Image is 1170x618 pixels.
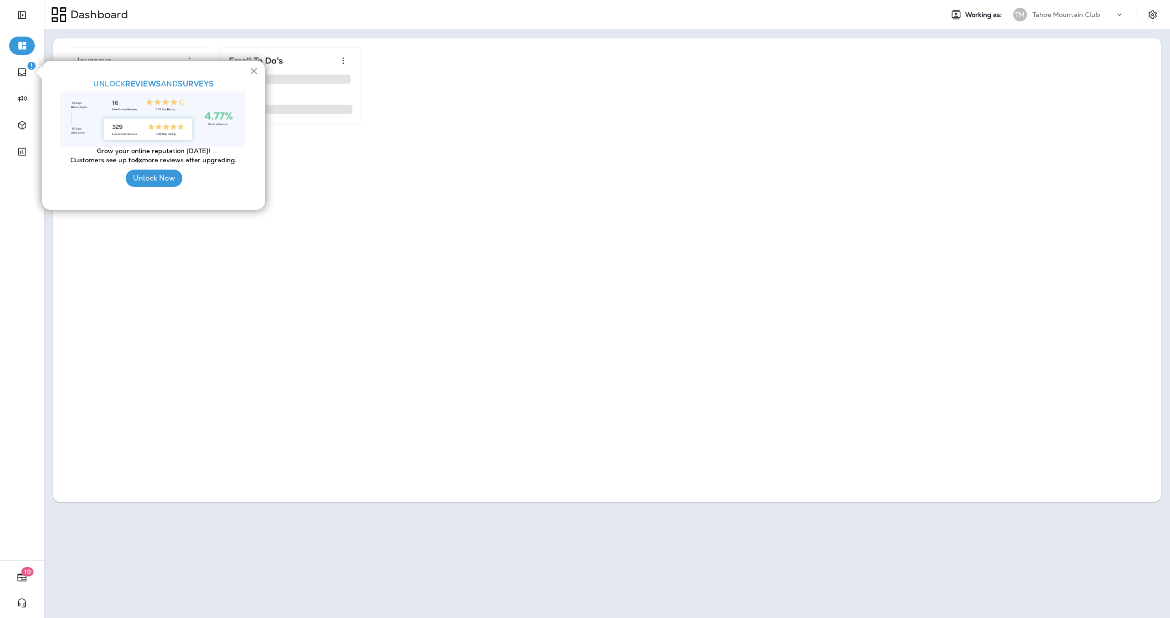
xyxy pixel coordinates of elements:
[75,56,112,65] p: Journeys
[965,11,1004,19] span: Working as:
[21,567,34,576] span: 19
[1013,8,1027,21] div: TM
[1144,6,1161,23] button: Settings
[142,156,237,164] span: more reviews after upgrading.
[126,170,182,187] button: Unlock Now
[135,156,142,164] strong: 4x
[70,156,135,164] span: Customers see up to
[67,8,128,21] p: Dashboard
[229,56,283,65] p: Email To Do's
[161,79,178,89] span: and
[93,79,125,89] span: UNLOCK
[1032,11,1100,18] p: Tahoe Mountain Club
[250,64,258,78] button: Close
[9,6,35,24] button: Expand Sidebar
[125,79,161,89] strong: Reviews
[60,147,247,156] p: Grow your online reputation [DATE]!
[178,79,214,89] strong: SURVEYS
